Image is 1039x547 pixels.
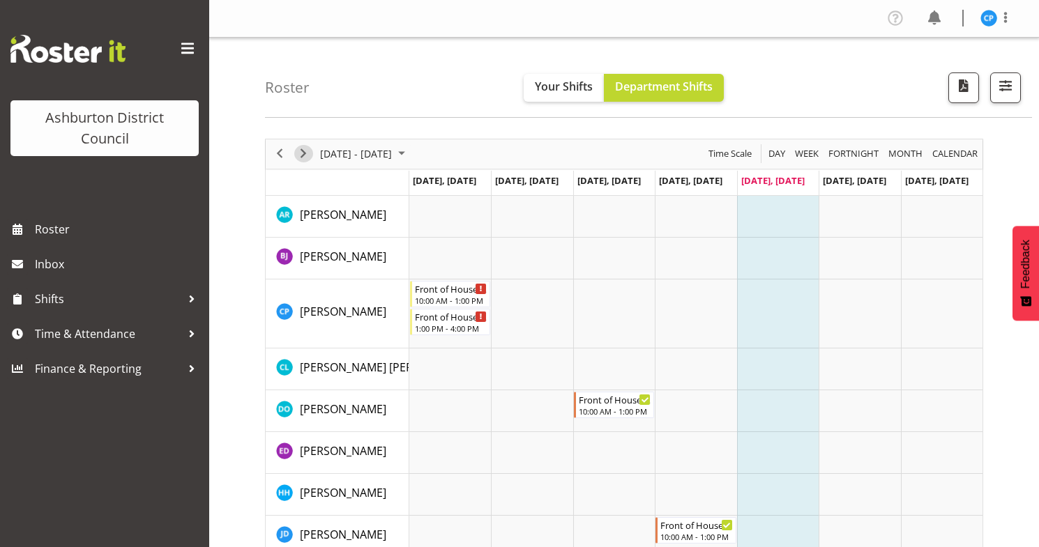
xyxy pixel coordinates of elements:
[300,527,386,542] span: [PERSON_NAME]
[318,145,411,162] button: August 2025
[887,145,924,162] span: Month
[268,139,291,169] div: previous period
[300,401,386,417] a: [PERSON_NAME]
[980,10,997,26] img: charin-phumcharoen11025.jpg
[266,348,409,390] td: Connor Lysaght resource
[300,207,386,222] span: [PERSON_NAME]
[266,390,409,432] td: Denise O'Halloran resource
[415,323,487,334] div: 1:00 PM - 4:00 PM
[886,145,925,162] button: Timeline Month
[413,174,476,187] span: [DATE], [DATE]
[266,238,409,279] td: Barbara Jaine resource
[410,281,490,307] div: Charin Phumcharoen"s event - Front of House - Weekday Begin From Monday, August 11, 2025 at 10:00...
[265,79,310,95] h4: Roster
[300,360,476,375] span: [PERSON_NAME] [PERSON_NAME]
[930,145,980,162] button: Month
[300,359,476,376] a: [PERSON_NAME] [PERSON_NAME]
[415,309,487,323] div: Front of House - Weekday
[660,531,732,542] div: 10:00 AM - 1:00 PM
[24,107,185,149] div: Ashburton District Council
[35,288,181,309] span: Shifts
[10,35,126,63] img: Rosterit website logo
[315,139,414,169] div: August 11 - 17, 2025
[300,484,386,501] a: [PERSON_NAME]
[300,248,386,265] a: [PERSON_NAME]
[905,174,969,187] span: [DATE], [DATE]
[35,358,181,379] span: Finance & Reporting
[300,303,386,320] a: [PERSON_NAME]
[300,442,386,459] a: [PERSON_NAME]
[766,145,788,162] button: Timeline Day
[410,309,490,335] div: Charin Phumcharoen"s event - Front of House - Weekday Begin From Monday, August 11, 2025 at 1:00:...
[271,145,289,162] button: Previous
[300,526,386,543] a: [PERSON_NAME]
[948,72,979,103] button: Download a PDF of the roster according to the set date range.
[294,145,313,162] button: Next
[319,145,393,162] span: [DATE] - [DATE]
[35,254,202,275] span: Inbox
[579,392,651,406] div: Front of House - Weekday
[495,174,559,187] span: [DATE], [DATE]
[1013,226,1039,321] button: Feedback - Show survey
[415,295,487,306] div: 10:00 AM - 1:00 PM
[35,219,202,240] span: Roster
[300,249,386,264] span: [PERSON_NAME]
[415,282,487,295] div: Front of House - Weekday
[579,406,651,417] div: 10:00 AM - 1:00 PM
[706,145,754,162] button: Time Scale
[931,145,979,162] span: calendar
[574,392,654,418] div: Denise O'Halloran"s event - Front of House - Weekday Begin From Wednesday, August 13, 2025 at 10:...
[300,401,386,417] span: [PERSON_NAME]
[794,145,820,162] span: Week
[659,174,722,187] span: [DATE], [DATE]
[300,304,386,319] span: [PERSON_NAME]
[990,72,1021,103] button: Filter Shifts
[266,432,409,474] td: Esther Deans resource
[266,474,409,516] td: Hannah Herbert-Olsen resource
[577,174,641,187] span: [DATE], [DATE]
[707,145,753,162] span: Time Scale
[767,145,787,162] span: Day
[604,74,724,102] button: Department Shifts
[826,145,881,162] button: Fortnight
[535,79,593,94] span: Your Shifts
[615,79,713,94] span: Department Shifts
[266,279,409,348] td: Charin Phumcharoen resource
[827,145,880,162] span: Fortnight
[660,518,732,532] div: Front of House - Weekday
[524,74,604,102] button: Your Shifts
[655,517,736,544] div: Jackie Driver"s event - Front of House - Weekday Begin From Thursday, August 14, 2025 at 10:00:00...
[291,139,315,169] div: next period
[793,145,821,162] button: Timeline Week
[823,174,886,187] span: [DATE], [DATE]
[266,196,409,238] td: Andrew Rankin resource
[300,206,386,223] a: [PERSON_NAME]
[741,174,805,187] span: [DATE], [DATE]
[35,323,181,344] span: Time & Attendance
[1019,240,1032,288] span: Feedback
